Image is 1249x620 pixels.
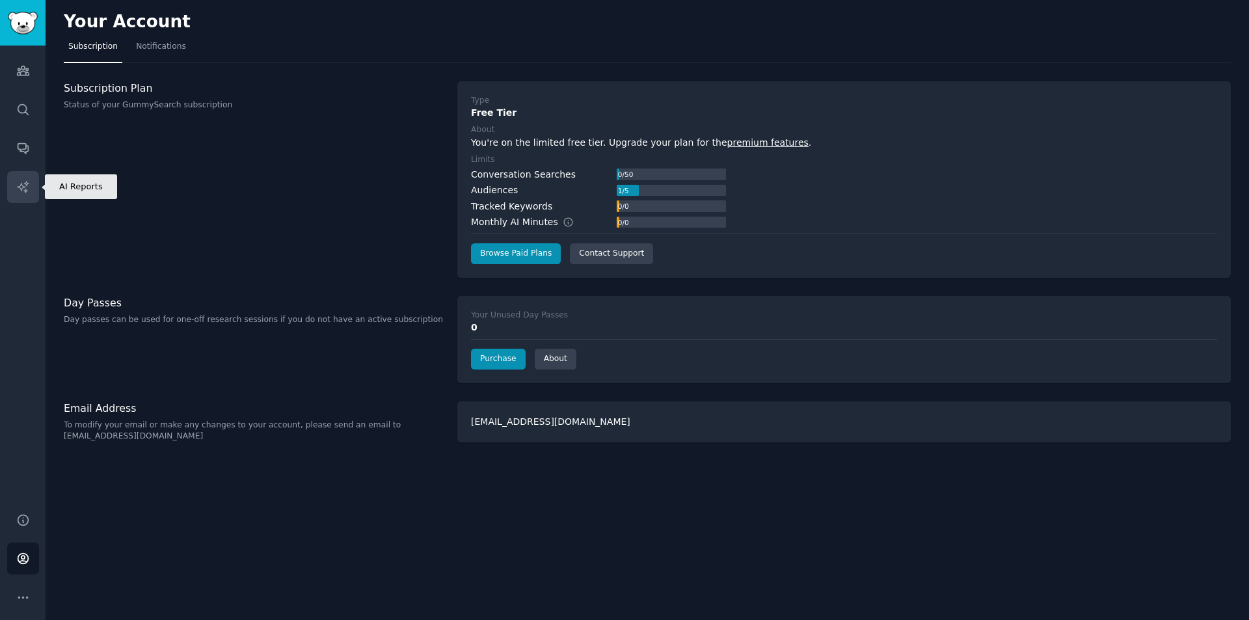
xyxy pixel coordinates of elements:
span: Subscription [68,41,118,53]
h3: Subscription Plan [64,81,444,95]
div: You're on the limited free tier. Upgrade your plan for the . [471,136,1217,150]
h2: Your Account [64,12,191,33]
div: 0 / 0 [617,200,630,212]
div: Tracked Keywords [471,200,552,213]
div: 0 / 50 [617,168,634,180]
a: Subscription [64,36,122,63]
a: Notifications [131,36,191,63]
div: About [471,124,494,136]
div: Limits [471,154,495,166]
span: Notifications [136,41,186,53]
div: Free Tier [471,106,1217,120]
div: Your Unused Day Passes [471,310,568,321]
a: Browse Paid Plans [471,243,561,264]
div: Audiences [471,183,518,197]
div: 1 / 5 [617,185,630,196]
div: [EMAIL_ADDRESS][DOMAIN_NAME] [457,401,1231,442]
p: Status of your GummySearch subscription [64,100,444,111]
a: premium features [727,137,809,148]
a: About [535,349,576,370]
h3: Email Address [64,401,444,415]
div: Monthly AI Minutes [471,215,587,229]
div: Conversation Searches [471,168,576,182]
div: 0 / 0 [617,217,630,228]
p: Day passes can be used for one-off research sessions if you do not have an active subscription [64,314,444,326]
a: Purchase [471,349,526,370]
a: Contact Support [570,243,653,264]
div: 0 [471,321,1217,334]
h3: Day Passes [64,296,444,310]
img: GummySearch logo [8,12,38,34]
p: To modify your email or make any changes to your account, please send an email to [EMAIL_ADDRESS]... [64,420,444,442]
div: Type [471,95,489,107]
